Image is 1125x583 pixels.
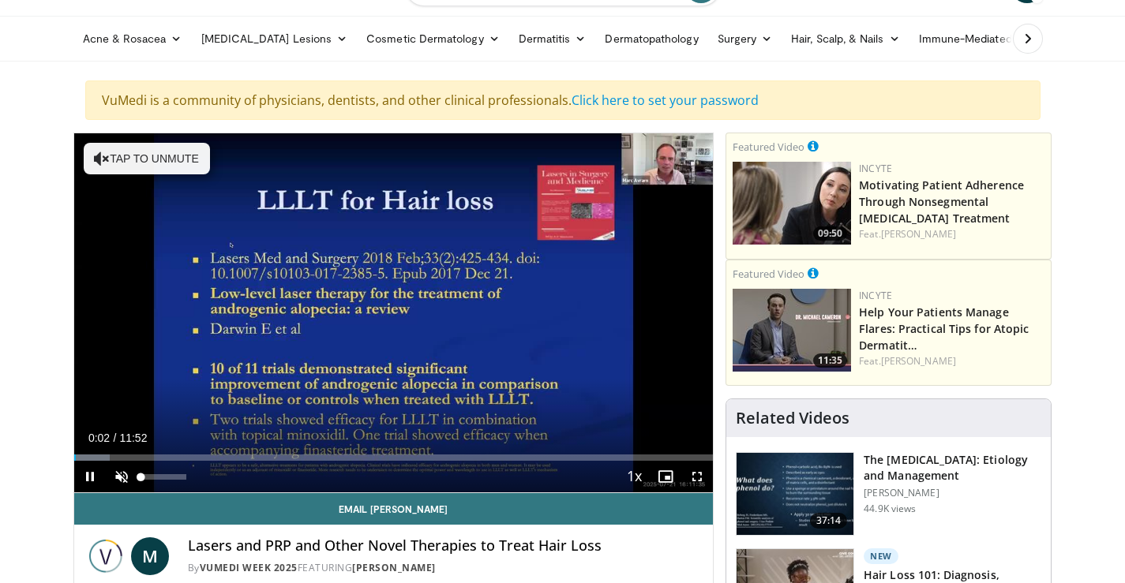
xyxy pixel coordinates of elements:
a: Hair, Scalp, & Nails [782,23,909,54]
span: 11:35 [813,353,847,368]
a: M [131,537,169,575]
div: By FEATURING [188,561,701,575]
a: Incyte [859,162,892,175]
a: Incyte [859,289,892,302]
a: Dermatitis [509,23,596,54]
button: Fullscreen [681,461,713,492]
h3: The [MEDICAL_DATA]: Etiology and Management [864,452,1041,484]
a: [PERSON_NAME] [881,354,956,368]
div: Feat. [859,227,1044,241]
img: 39505ded-af48-40a4-bb84-dee7792dcfd5.png.150x105_q85_crop-smart_upscale.jpg [733,162,851,245]
a: Dermatopathology [595,23,707,54]
a: [MEDICAL_DATA] Lesions [192,23,358,54]
div: Feat. [859,354,1044,368]
a: 37:14 The [MEDICAL_DATA]: Etiology and Management [PERSON_NAME] 44.9K views [736,452,1041,536]
a: Immune-Mediated [909,23,1037,54]
small: Featured Video [733,140,804,154]
span: / [114,432,117,444]
a: [PERSON_NAME] [352,561,436,574]
h4: Lasers and PRP and Other Novel Therapies to Treat Hair Loss [188,537,701,555]
span: 37:14 [810,513,848,529]
a: Acne & Rosacea [73,23,192,54]
span: 0:02 [88,432,110,444]
small: Featured Video [733,267,804,281]
a: 09:50 [733,162,851,245]
a: Email [PERSON_NAME] [74,493,714,525]
button: Pause [74,461,106,492]
a: 11:35 [733,289,851,372]
p: New [864,548,898,564]
a: Cosmetic Dermatology [357,23,508,54]
p: [PERSON_NAME] [864,487,1041,499]
p: 44.9K views [864,503,916,515]
a: Surgery [708,23,782,54]
a: Motivating Patient Adherence Through Nonsegmental [MEDICAL_DATA] Treatment [859,178,1024,226]
button: Playback Rate [618,461,650,492]
a: [PERSON_NAME] [881,227,956,241]
div: VuMedi is a community of physicians, dentists, and other clinical professionals. [85,80,1041,120]
a: Vumedi Week 2025 [200,561,298,574]
video-js: Video Player [74,133,714,493]
span: 09:50 [813,226,847,241]
a: Help Your Patients Manage Flares: Practical Tips for Atopic Dermatit… [859,305,1029,353]
div: Volume Level [141,474,186,480]
img: 601112bd-de26-4187-b266-f7c9c3587f14.png.150x105_q85_crop-smart_upscale.jpg [733,289,851,372]
span: 11:52 [119,432,147,444]
button: Tap to unmute [84,143,210,174]
div: Progress Bar [74,454,714,461]
img: c5af237d-e68a-4dd3-8521-77b3daf9ece4.150x105_q85_crop-smart_upscale.jpg [737,453,853,535]
a: Click here to set your password [572,92,759,109]
img: Vumedi Week 2025 [87,537,125,575]
h4: Related Videos [736,409,849,428]
button: Enable picture-in-picture mode [650,461,681,492]
button: Unmute [106,461,137,492]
